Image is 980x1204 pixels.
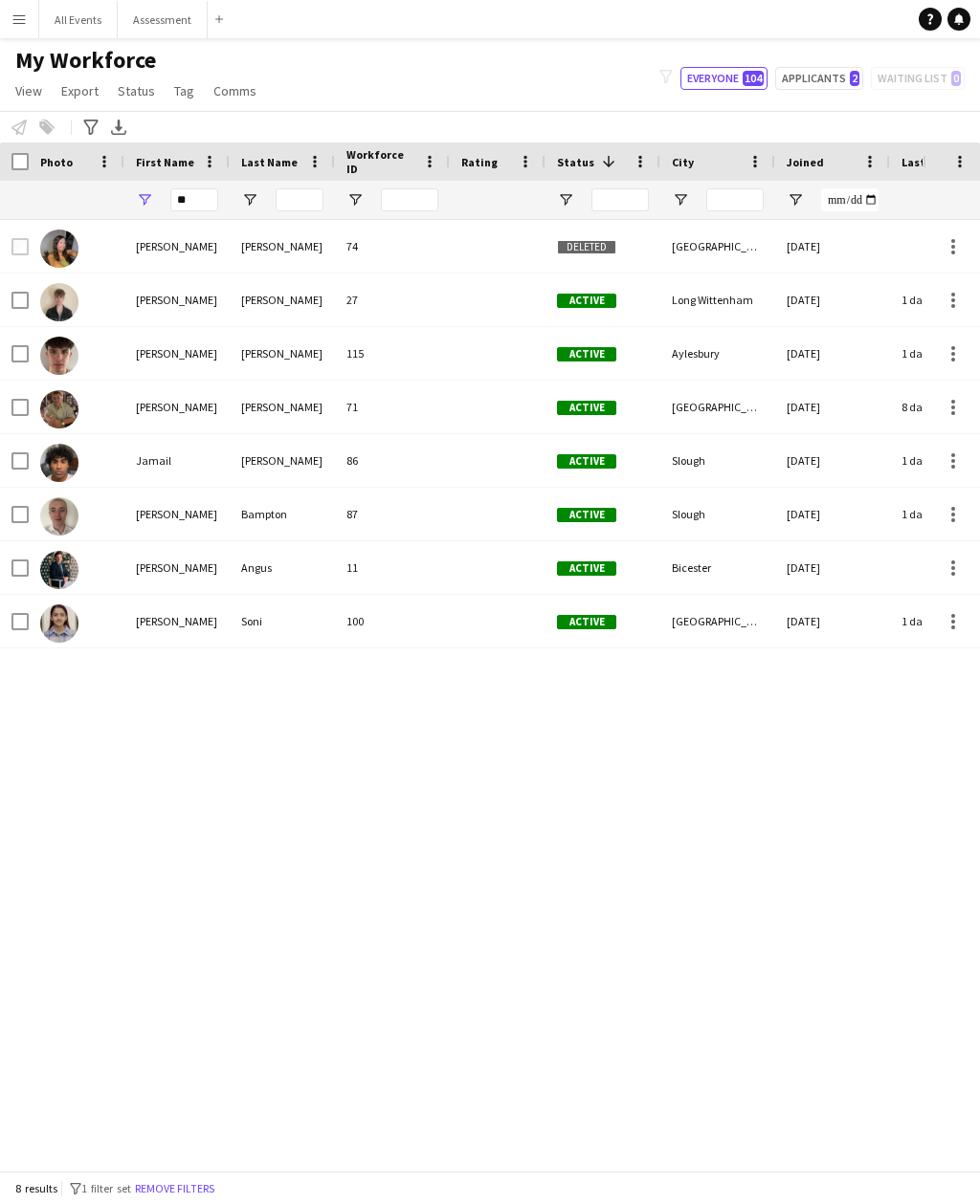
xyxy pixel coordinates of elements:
[775,595,890,647] div: [DATE]
[557,561,616,576] span: Active
[124,381,230,433] div: [PERSON_NAME]
[660,220,775,273] div: [GEOGRAPHIC_DATA]
[660,488,775,540] div: Slough
[124,488,230,540] div: [PERSON_NAME]
[213,82,256,99] span: Comms
[230,274,335,326] div: [PERSON_NAME]
[775,67,863,90] button: Applicants2
[335,274,450,326] div: 27
[557,155,594,169] span: Status
[775,381,890,433] div: [DATE]
[124,327,230,380] div: [PERSON_NAME]
[136,191,153,208] button: Open Filter Menu
[850,71,859,86] span: 2
[775,541,890,594] div: [DATE]
[335,595,450,647] div: 100
[40,155,73,169] span: Photo
[124,274,230,326] div: [PERSON_NAME]
[54,78,106,103] a: Export
[335,488,450,540] div: 87
[775,488,890,540] div: [DATE]
[118,82,155,99] span: Status
[81,1181,131,1195] span: 1 filter set
[335,434,450,487] div: 86
[775,220,890,273] div: [DATE]
[40,551,78,589] img: Jamie Angus
[131,1178,218,1199] button: Remove filters
[136,155,194,169] span: First Name
[230,541,335,594] div: Angus
[557,240,616,254] span: Deleted
[124,434,230,487] div: Jamail
[775,434,890,487] div: [DATE]
[335,541,450,594] div: 11
[241,191,258,208] button: Open Filter Menu
[557,401,616,415] span: Active
[557,615,616,629] span: Active
[230,220,335,273] div: [PERSON_NAME]
[660,381,775,433] div: [GEOGRAPHIC_DATA]
[124,595,230,647] div: [PERSON_NAME]
[40,230,78,268] img: Jazmine Wallis-Wood
[461,155,498,169] span: Rating
[902,155,945,169] span: Last job
[335,381,450,433] div: 71
[174,82,194,99] span: Tag
[124,541,230,594] div: [PERSON_NAME]
[672,155,694,169] span: City
[557,454,616,469] span: Active
[170,188,218,211] input: First Name Filter Input
[230,488,335,540] div: Bampton
[40,444,78,482] img: Jamail Alikhan
[660,595,775,647] div: [GEOGRAPHIC_DATA]
[775,327,890,380] div: [DATE]
[346,191,364,208] button: Open Filter Menu
[79,116,102,139] app-action-btn: Advanced filters
[230,381,335,433] div: [PERSON_NAME]
[61,82,99,99] span: Export
[660,327,775,380] div: Aylesbury
[110,78,163,103] a: Status
[206,78,264,103] a: Comms
[276,188,323,211] input: Last Name Filter Input
[346,147,415,176] span: Workforce ID
[557,294,616,308] span: Active
[821,188,879,211] input: Joined Filter Input
[743,71,764,86] span: 104
[660,274,775,326] div: Long Wittenham
[706,188,764,211] input: City Filter Input
[775,274,890,326] div: [DATE]
[557,508,616,522] span: Active
[124,220,230,273] div: [PERSON_NAME]
[660,541,775,594] div: Bicester
[15,46,156,75] span: My Workforce
[335,220,450,273] div: 74
[381,188,438,211] input: Workforce ID Filter Input
[118,1,208,38] button: Assessment
[8,78,50,103] a: View
[107,116,130,139] app-action-btn: Export XLSX
[591,188,649,211] input: Status Filter Input
[167,78,202,103] a: Tag
[660,434,775,487] div: Slough
[787,155,824,169] span: Joined
[40,337,78,375] img: elijah belson
[557,347,616,361] span: Active
[335,327,450,380] div: 115
[672,191,689,208] button: Open Filter Menu
[230,327,335,380] div: [PERSON_NAME]
[787,191,804,208] button: Open Filter Menu
[39,1,118,38] button: All Events
[230,595,335,647] div: Soni
[40,283,78,321] img: Benjamin Thompson
[557,191,574,208] button: Open Filter Menu
[230,434,335,487] div: [PERSON_NAME]
[40,497,78,536] img: James Bampton
[241,155,298,169] span: Last Name
[11,238,29,255] input: Row Selection is disabled for this row (unchecked)
[15,82,42,99] span: View
[680,67,768,90] button: Everyone104
[40,604,78,643] img: Janvi Soni
[40,390,78,428] img: Jacob Mitchell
